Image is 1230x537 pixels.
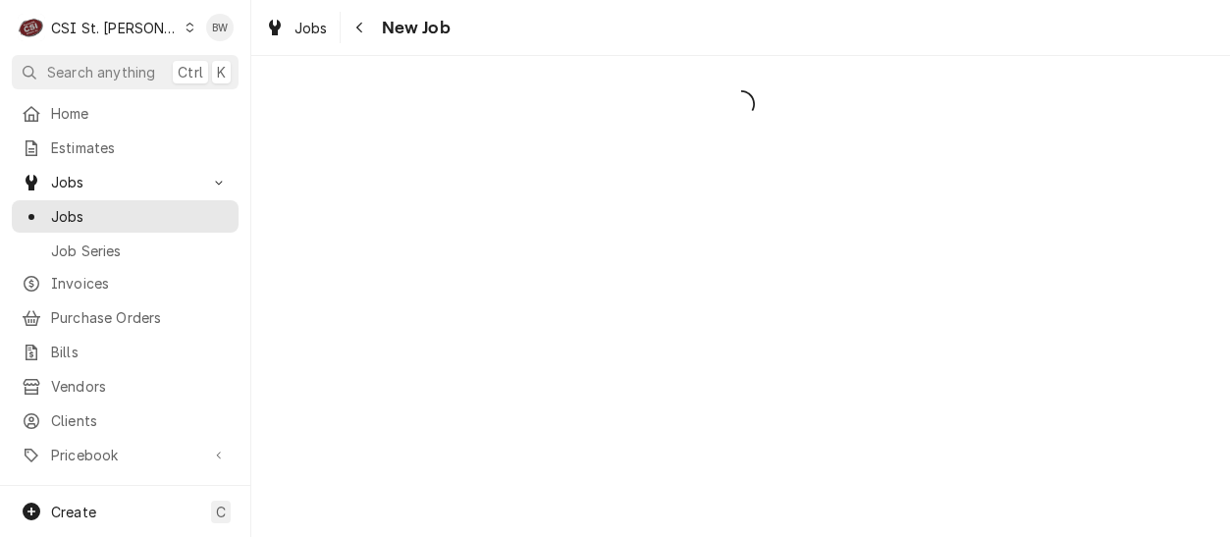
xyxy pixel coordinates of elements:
[51,172,199,192] span: Jobs
[12,267,239,299] a: Invoices
[51,410,229,431] span: Clients
[12,404,239,437] a: Clients
[206,14,234,41] div: BW
[51,18,179,38] div: CSI St. [PERSON_NAME]
[257,12,336,44] a: Jobs
[12,301,239,334] a: Purchase Orders
[12,235,239,267] a: Job Series
[294,18,328,38] span: Jobs
[51,504,96,520] span: Create
[51,445,199,465] span: Pricebook
[51,137,229,158] span: Estimates
[12,166,239,198] a: Go to Jobs
[178,62,203,82] span: Ctrl
[51,376,229,397] span: Vendors
[12,336,239,368] a: Bills
[12,55,239,89] button: Search anythingCtrlK
[376,15,451,41] span: New Job
[251,83,1230,125] span: Loading...
[217,62,226,82] span: K
[12,97,239,130] a: Home
[216,502,226,522] span: C
[51,206,229,227] span: Jobs
[47,62,155,82] span: Search anything
[12,370,239,403] a: Vendors
[18,14,45,41] div: CSI St. Louis's Avatar
[12,200,239,233] a: Jobs
[12,475,239,508] a: Reports
[51,273,229,294] span: Invoices
[51,481,229,502] span: Reports
[18,14,45,41] div: C
[206,14,234,41] div: Brad Wicks's Avatar
[12,132,239,164] a: Estimates
[12,439,239,471] a: Go to Pricebook
[51,342,229,362] span: Bills
[51,307,229,328] span: Purchase Orders
[51,103,229,124] span: Home
[345,12,376,43] button: Navigate back
[51,241,229,261] span: Job Series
